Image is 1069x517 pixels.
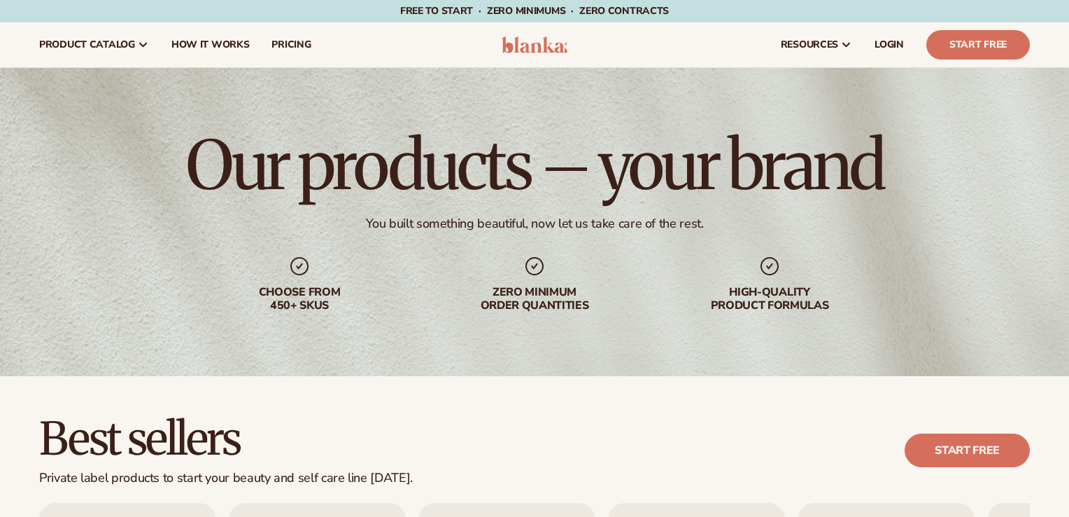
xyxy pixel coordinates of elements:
a: product catalog [28,22,160,67]
a: Start Free [926,30,1030,60]
div: Choose from 450+ Skus [210,286,389,312]
span: LOGIN [875,39,904,50]
img: logo [502,36,568,53]
a: LOGIN [863,22,915,67]
h2: Best sellers [39,415,413,462]
span: pricing [271,39,311,50]
span: resources [781,39,838,50]
a: resources [770,22,863,67]
div: High-quality product formulas [680,286,859,312]
span: product catalog [39,39,135,50]
div: Zero minimum order quantities [445,286,624,312]
a: Start free [905,434,1030,467]
a: How It Works [160,22,261,67]
a: pricing [260,22,322,67]
div: You built something beautiful, now let us take care of the rest. [366,216,704,232]
span: How It Works [171,39,250,50]
span: Free to start · ZERO minimums · ZERO contracts [400,4,669,18]
h1: Our products – your brand [186,132,883,199]
div: Private label products to start your beauty and self care line [DATE]. [39,471,413,486]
